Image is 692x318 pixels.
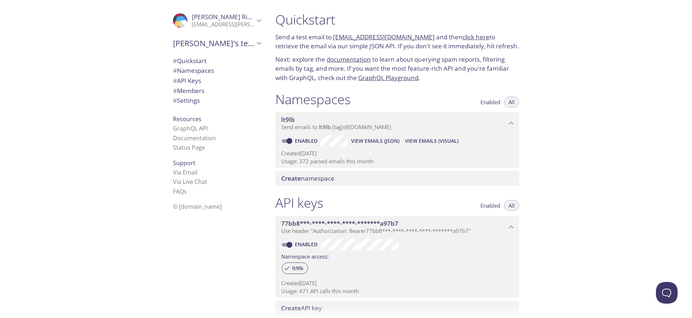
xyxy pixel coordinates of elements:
[173,57,207,65] span: Quickstart
[167,66,267,76] div: Namespaces
[281,174,301,182] span: Create
[275,195,323,211] h1: API keys
[173,87,177,95] span: #
[281,115,295,124] span: lt9lb
[282,262,308,274] div: lt9lb
[184,187,187,195] span: s
[327,55,371,63] a: documentation
[173,134,216,142] a: Documentation
[192,13,262,21] span: [PERSON_NAME] Ribeiro
[275,171,519,186] div: Create namespace
[173,203,222,211] span: © [DOMAIN_NAME]
[348,135,402,147] button: View Emails (JSON)
[173,76,201,85] span: API Keys
[275,12,519,28] h1: Quickstart
[476,97,505,107] button: Enabled
[173,168,198,176] a: Via Email
[167,56,267,66] div: Quickstart
[281,150,513,157] p: Created [DATE]
[281,251,329,261] label: Namespace access:
[281,174,334,182] span: namespace
[275,301,519,316] div: Create API Key
[462,33,489,41] a: click here
[173,124,208,132] a: GraphQL API
[173,187,187,195] a: FAQ
[656,282,678,304] iframe: Help Scout Beacon - Open
[275,32,519,51] p: Send a test email to and then to retrieve the email via our simple JSON API. If you don't see it ...
[173,96,200,105] span: Settings
[173,143,205,151] a: Status Page
[275,112,519,134] div: lt9lb namespace
[173,159,195,167] span: Support
[405,137,458,145] span: View Emails (Visual)
[167,9,267,32] div: Isaac Ribeiro
[294,137,320,144] a: Enabled
[173,76,177,85] span: #
[281,279,513,287] p: Created [DATE]
[167,76,267,86] div: API Keys
[167,34,267,53] div: Isaac's team
[504,97,519,107] button: All
[281,287,513,295] p: Usage: 471 API calls this month
[173,66,177,75] span: #
[358,74,418,82] a: GraphQL Playground
[319,123,331,131] span: lt9lb
[281,158,513,165] p: Usage: 372 parsed emails this month
[275,91,351,107] h1: Namespaces
[173,178,207,186] a: Via Live Chat
[173,96,177,105] span: #
[294,241,320,248] a: Enabled
[173,66,214,75] span: Namespaces
[192,21,254,28] p: [EMAIL_ADDRESS][PERSON_NAME][DOMAIN_NAME]
[167,96,267,106] div: Team Settings
[504,200,519,211] button: All
[333,33,435,41] a: [EMAIL_ADDRESS][DOMAIN_NAME]
[288,265,308,271] span: lt9lb
[173,87,204,95] span: Members
[173,38,254,48] span: [PERSON_NAME]'s team
[275,55,519,83] p: Next: explore the to learn about querying spam reports, filtering emails by tag, and more. If you...
[476,200,505,211] button: Enabled
[402,135,461,147] button: View Emails (Visual)
[173,115,201,123] span: Resources
[351,137,399,145] span: View Emails (JSON)
[173,57,177,65] span: #
[167,86,267,96] div: Members
[281,123,391,131] span: Send emails to . {tag} @[DOMAIN_NAME]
